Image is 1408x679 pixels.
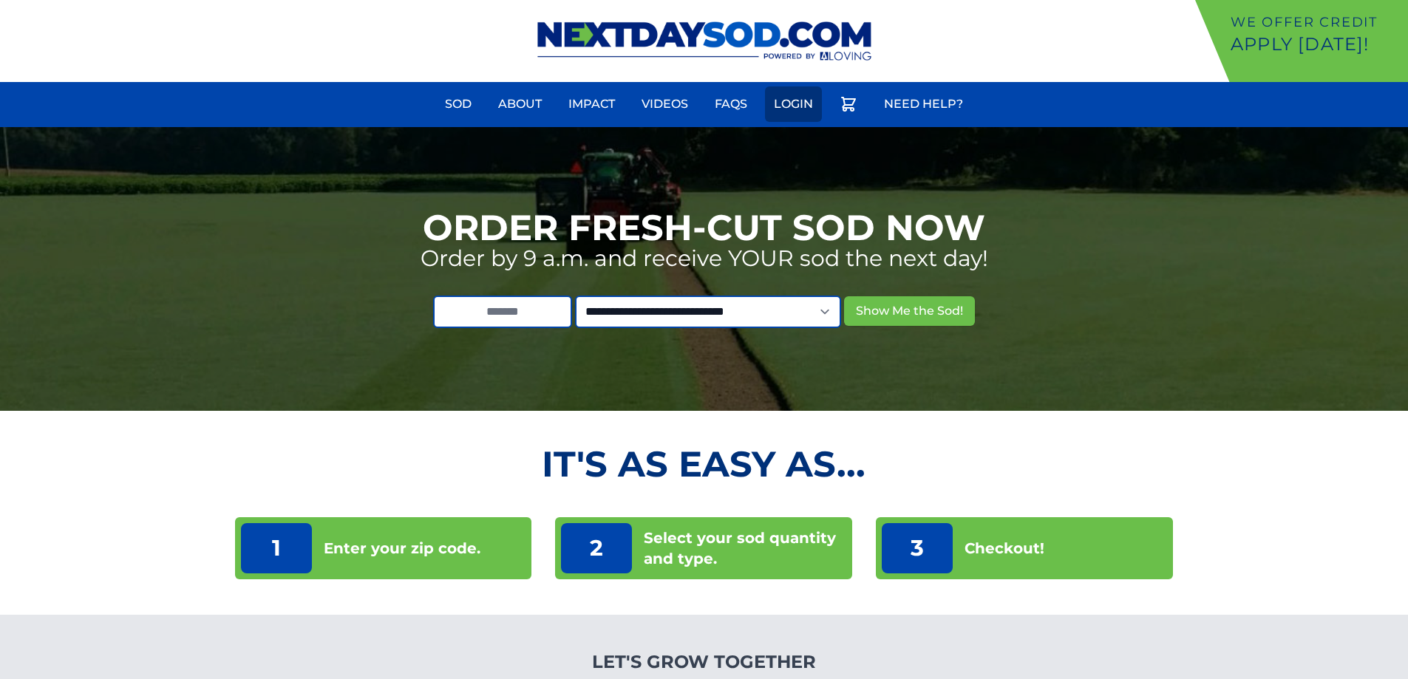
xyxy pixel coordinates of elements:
[765,86,822,122] a: Login
[324,538,480,559] p: Enter your zip code.
[644,528,846,569] p: Select your sod quantity and type.
[436,86,480,122] a: Sod
[965,538,1044,559] p: Checkout!
[421,245,988,272] p: Order by 9 a.m. and receive YOUR sod the next day!
[561,523,632,573] p: 2
[706,86,756,122] a: FAQs
[489,86,551,122] a: About
[882,523,953,573] p: 3
[844,296,975,326] button: Show Me the Sod!
[513,650,895,674] h4: Let's Grow Together
[423,210,985,245] h1: Order Fresh-Cut Sod Now
[560,86,624,122] a: Impact
[241,523,312,573] p: 1
[633,86,697,122] a: Videos
[875,86,972,122] a: Need Help?
[1231,33,1402,56] p: Apply [DATE]!
[1231,12,1402,33] p: We offer Credit
[235,446,1174,482] h2: It's as Easy As...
